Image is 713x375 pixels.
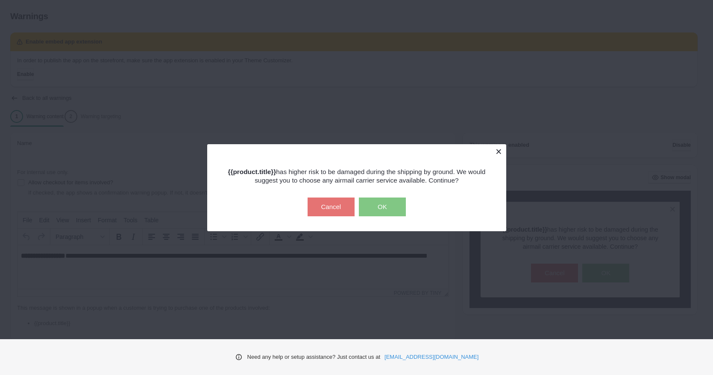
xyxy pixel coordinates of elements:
[359,198,406,216] button: OK
[308,198,355,216] button: Cancel
[3,7,428,22] body: Rich Text Area. Press ALT-0 for help.
[228,168,276,175] strong: {{product.title}}
[384,353,478,361] a: [EMAIL_ADDRESS][DOMAIN_NAME]
[222,168,491,185] p: has higher risk to be damaged during the shipping by ground. We would suggest you to choose any a...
